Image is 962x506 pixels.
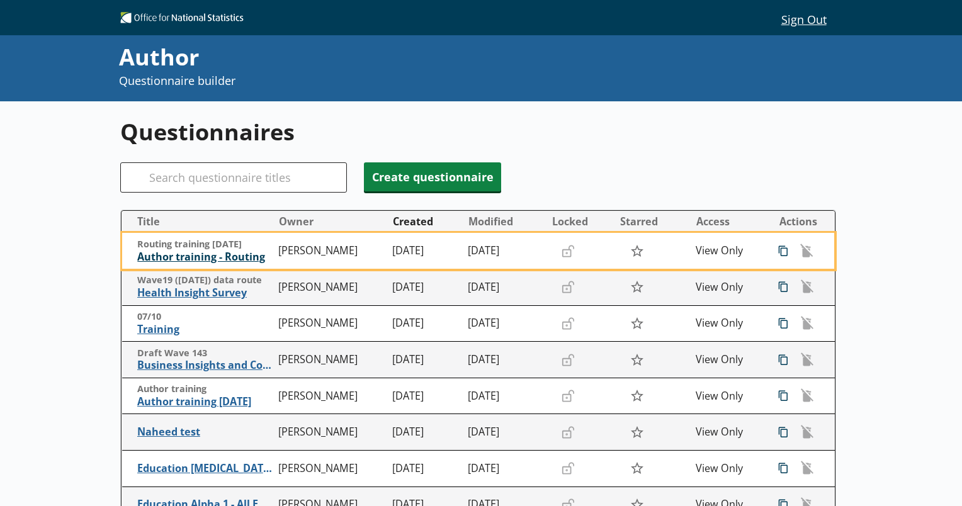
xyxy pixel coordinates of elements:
td: [DATE] [463,451,546,487]
button: Star [623,275,650,299]
span: Routing training [DATE] [137,239,273,250]
span: Training [137,323,273,336]
td: [PERSON_NAME] [273,305,387,342]
span: Health Insight Survey [137,286,273,300]
td: [DATE] [387,233,463,269]
button: Title [127,211,273,232]
td: [PERSON_NAME] [273,378,387,414]
td: [PERSON_NAME] [273,233,387,269]
span: Naheed test [137,425,273,439]
td: [DATE] [387,414,463,451]
button: Star [623,239,650,263]
button: Modified [463,211,545,232]
input: Search questionnaire titles [120,162,347,193]
button: Sign Out [771,8,836,30]
button: Star [623,384,650,408]
span: Draft Wave 143 [137,347,273,359]
button: Star [623,456,650,480]
p: Questionnaire builder [119,73,644,89]
span: 07/10 [137,311,273,323]
button: Access [691,211,766,232]
th: Actions [766,211,834,233]
div: Author [119,42,644,73]
button: Star [623,420,650,444]
td: [DATE] [463,342,546,378]
button: Created [388,211,462,232]
h1: Questionnaires [120,116,836,147]
td: [DATE] [463,378,546,414]
button: Create questionnaire [364,162,501,191]
td: [PERSON_NAME] [273,342,387,378]
td: [DATE] [387,451,463,487]
span: Wave19 ([DATE]) data route [137,274,273,286]
td: [DATE] [387,378,463,414]
td: View Only [691,414,766,451]
span: Author training [137,383,273,395]
td: View Only [691,269,766,306]
td: View Only [691,451,766,487]
td: [DATE] [387,269,463,306]
td: View Only [691,342,766,378]
td: [PERSON_NAME] [273,414,387,451]
td: [DATE] [387,342,463,378]
td: View Only [691,378,766,414]
button: Locked [547,211,614,232]
button: Star [623,347,650,371]
td: [PERSON_NAME] [273,451,387,487]
td: [DATE] [463,414,546,451]
button: Star [623,312,650,335]
span: Business Insights and Conditions Survey (BICS) draft [137,359,273,372]
span: Author training - Routing [137,250,273,264]
td: View Only [691,233,766,269]
button: Owner [274,211,387,232]
td: [DATE] [463,269,546,306]
td: [DATE] [463,305,546,342]
td: View Only [691,305,766,342]
td: [DATE] [387,305,463,342]
td: [DATE] [463,233,546,269]
td: [PERSON_NAME] [273,269,387,306]
span: Education [MEDICAL_DATA] - All [PERSON_NAME] [137,462,273,475]
span: Author training [DATE] [137,395,273,408]
button: Starred [615,211,689,232]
